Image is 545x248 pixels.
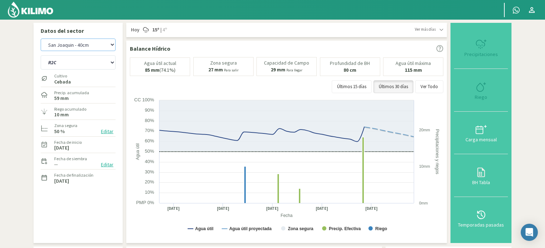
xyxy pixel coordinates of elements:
text: PMP 0% [136,200,154,205]
text: Agua útil [135,143,140,160]
div: Carga mensual [456,137,506,142]
button: Riego [454,69,508,111]
span: Hoy [130,26,139,34]
label: -- [54,162,58,167]
div: Temporadas pasadas [456,222,506,227]
div: Precipitaciones [456,52,506,57]
label: Fecha de siembra [54,156,87,162]
button: Precipitaciones [454,26,508,69]
span: Ver más días [415,26,436,32]
strong: 15º [152,26,159,33]
text: 70% [145,128,154,133]
div: BH Tabla [456,180,506,185]
button: Editar [99,127,116,136]
p: (74.1%) [145,67,175,73]
text: CC 100% [134,97,154,102]
text: Fecha [281,213,293,218]
text: 20% [145,179,154,184]
button: Editar [99,161,116,169]
span: 4º [162,26,167,34]
p: Capacidad de Campo [264,60,309,66]
text: 20mm [419,128,430,132]
b: 85 mm [145,67,159,73]
text: Agua útil proyectada [229,226,272,231]
text: 10mm [419,164,430,168]
p: Zona segura [210,60,237,66]
label: Cebada [54,80,71,84]
text: Zona segura [288,226,314,231]
text: 30% [145,169,154,174]
b: 29 mm [271,66,285,73]
label: 50 % [54,129,65,134]
p: Datos del sector [41,26,116,35]
p: Balance Hídrico [130,44,170,53]
label: Riego acumulado [54,106,86,112]
text: 0mm [419,201,428,205]
button: BH Tabla [454,154,508,197]
text: 50% [145,148,154,154]
text: [DATE] [167,206,180,211]
text: Riego [375,226,387,231]
button: Ver Todo [415,80,443,93]
small: Para salir [224,68,239,72]
text: 80% [145,118,154,123]
text: [DATE] [266,206,279,211]
label: Fecha de inicio [54,139,82,146]
button: Últimos 15 días [332,80,372,93]
text: 10% [145,189,154,195]
b: 27 mm [208,66,223,73]
button: Últimos 30 días [373,80,413,93]
span: | [161,26,162,34]
div: Riego [456,95,506,100]
button: Temporadas pasadas [454,197,508,239]
text: Precip. Efectiva [329,226,361,231]
text: 40% [145,159,154,164]
label: Precip. acumulada [54,90,89,96]
label: [DATE] [54,146,69,150]
text: Agua útil [195,226,213,231]
text: [DATE] [316,206,328,211]
p: Profundidad de BH [330,61,370,66]
label: [DATE] [54,179,69,183]
b: 80 cm [343,67,356,73]
b: 115 mm [405,67,422,73]
div: Open Intercom Messenger [521,224,538,241]
p: Agua útil máxima [396,61,431,66]
label: Zona segura [54,122,77,129]
p: Agua útil actual [144,61,176,66]
label: 59 mm [54,96,69,101]
text: Precipitaciones y riegos [435,129,440,174]
img: Kilimo [7,1,54,18]
small: Para llegar [286,68,302,72]
label: Cultivo [54,73,71,79]
text: [DATE] [365,206,378,211]
text: 60% [145,138,154,143]
text: [DATE] [217,206,229,211]
text: 90% [145,107,154,113]
label: Fecha de finalización [54,172,93,178]
button: Carga mensual [454,112,508,154]
label: 10 mm [54,112,69,117]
